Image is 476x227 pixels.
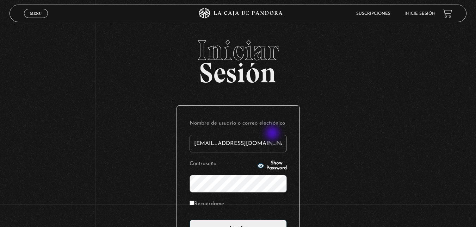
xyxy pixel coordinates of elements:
a: View your shopping cart [443,8,452,18]
label: Contraseña [190,159,255,170]
span: Menu [30,11,42,15]
a: Suscripciones [356,12,390,16]
h2: Sesión [10,36,466,81]
input: Recuérdame [190,201,194,205]
label: Recuérdame [190,199,224,210]
span: Show Password [266,161,287,171]
label: Nombre de usuario o correo electrónico [190,118,287,129]
span: Cerrar [27,17,44,22]
span: Iniciar [10,36,466,64]
button: Show Password [257,161,287,171]
a: Inicie sesión [404,12,435,16]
